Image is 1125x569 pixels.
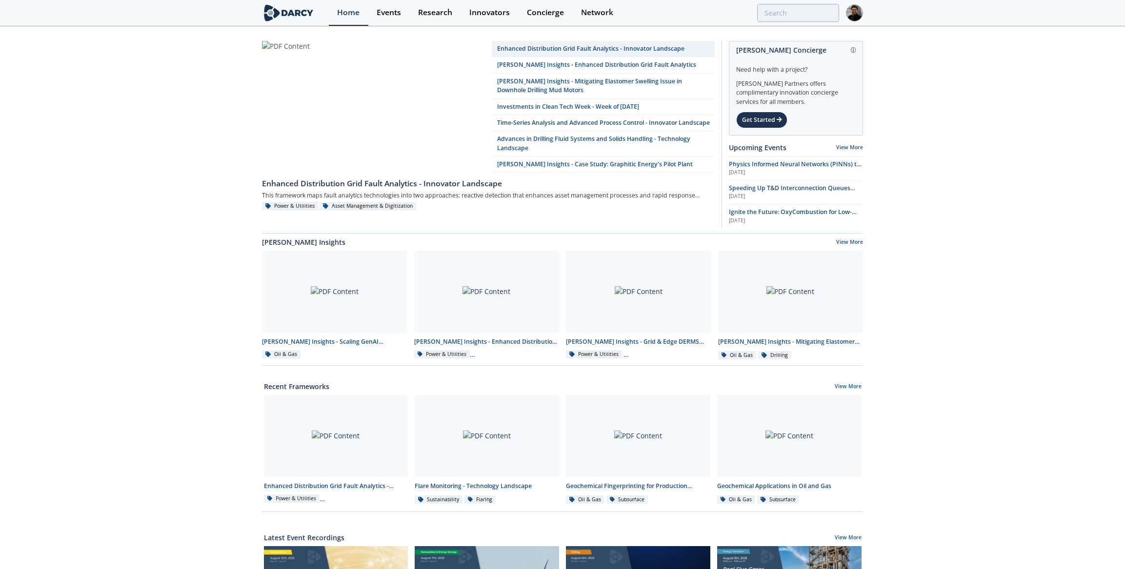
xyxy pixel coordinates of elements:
a: [PERSON_NAME] Insights [262,237,345,247]
a: PDF Content Geochemical Fingerprinting for Production Allocation - Innovator Comparison Oil & Gas... [562,395,714,505]
a: View More [835,534,862,543]
a: View More [836,238,863,247]
div: Need help with a project? [736,59,856,74]
div: Power & Utilities [414,350,470,359]
div: Oil & Gas [718,351,757,360]
div: Home [337,9,360,17]
div: Enhanced Distribution Grid Fault Analytics - Innovator Landscape [264,482,408,491]
span: Speeding Up T&D Interconnection Queues with Enhanced Software Solutions [729,184,855,201]
div: [DATE] [729,169,863,177]
a: PDF Content Flare Monitoring - Technology Landscape Sustainability Flaring [411,395,562,505]
a: PDF Content [PERSON_NAME] Insights - Grid & Edge DERMS Integration Power & Utilities [562,251,715,360]
span: Physics Informed Neural Networks (PINNs) to Accelerate Subsurface Scenario Analysis [729,160,862,177]
a: Speeding Up T&D Interconnection Queues with Enhanced Software Solutions [DATE] [729,184,863,200]
span: Ignite the Future: OxyCombustion for Low-Carbon Power [729,208,857,225]
div: [PERSON_NAME] Insights - Grid & Edge DERMS Integration [566,337,711,346]
a: Enhanced Distribution Grid Fault Analytics - Innovator Landscape [492,41,715,57]
div: Oil & Gas [717,495,756,504]
div: [PERSON_NAME] Insights - Scaling GenAI Benchmark [262,337,407,346]
a: [PERSON_NAME] Insights - Case Study: Graphitic Energy's Pilot Plant [492,157,715,173]
div: Research [418,9,452,17]
div: Concierge [527,9,564,17]
div: [PERSON_NAME] Insights - Mitigating Elastomer Swelling Issue in Downhole Drilling Mud Motors [718,337,864,346]
input: Advanced Search [757,4,839,22]
img: Profile [846,4,863,21]
div: [PERSON_NAME] Concierge [736,41,856,59]
div: Flare Monitoring - Technology Landscape [415,482,559,491]
a: PDF Content [PERSON_NAME] Insights - Enhanced Distribution Grid Fault Analytics Power & Utilities [411,251,563,360]
a: PDF Content [PERSON_NAME] Insights - Mitigating Elastomer Swelling Issue in Downhole Drilling Mud... [715,251,867,360]
a: PDF Content [PERSON_NAME] Insights - Scaling GenAI Benchmark Oil & Gas [259,251,411,360]
a: Time-Series Analysis and Advanced Process Control - Innovator Landscape [492,115,715,131]
a: Investments in Clean Tech Week - Week of [DATE] [492,99,715,115]
div: Network [581,9,613,17]
div: Enhanced Distribution Grid Fault Analytics - Innovator Landscape [262,178,715,190]
div: Oil & Gas [262,350,301,359]
a: Enhanced Distribution Grid Fault Analytics - Innovator Landscape [262,173,715,189]
a: PDF Content Geochemical Applications in Oil and Gas Oil & Gas Subsurface [714,395,865,505]
div: Sustainability [415,495,462,504]
div: Drilling [758,351,791,360]
div: This framework maps fault analytics technologies into two approaches: reactive detection that enh... [262,190,715,202]
div: Power & Utilities [566,350,622,359]
div: Power & Utilities [262,202,318,211]
a: Recent Frameworks [264,381,329,392]
a: View More [836,144,863,151]
div: Get Started [736,112,787,128]
a: Latest Event Recordings [264,532,344,543]
div: Geochemical Applications in Oil and Gas [717,482,862,491]
a: Upcoming Events [729,142,786,153]
img: logo-wide.svg [262,4,315,21]
div: Oil & Gas [566,495,604,504]
div: [PERSON_NAME] Insights - Enhanced Distribution Grid Fault Analytics [414,337,560,346]
div: Subsurface [606,495,648,504]
div: Flaring [464,495,496,504]
div: [DATE] [729,193,863,200]
div: Innovators [469,9,510,17]
div: Asset Management & Digitization [320,202,416,211]
a: Ignite the Future: OxyCombustion for Low-Carbon Power [DATE] [729,208,863,224]
img: information.svg [851,47,856,53]
div: Subsurface [757,495,799,504]
iframe: chat widget [1084,530,1115,559]
a: View More [835,383,862,392]
a: [PERSON_NAME] Insights - Enhanced Distribution Grid Fault Analytics [492,57,715,73]
div: Power & Utilities [264,494,320,503]
a: Physics Informed Neural Networks (PINNs) to Accelerate Subsurface Scenario Analysis [DATE] [729,160,863,177]
a: PDF Content Enhanced Distribution Grid Fault Analytics - Innovator Landscape Power & Utilities [261,395,412,505]
div: [DATE] [729,217,863,225]
div: Geochemical Fingerprinting for Production Allocation - Innovator Comparison [566,482,710,491]
a: [PERSON_NAME] Insights - Mitigating Elastomer Swelling Issue in Downhole Drilling Mud Motors [492,74,715,99]
div: Events [377,9,401,17]
div: [PERSON_NAME] Partners offers complimentary innovation concierge services for all members. [736,74,856,106]
a: Advances in Drilling Fluid Systems and Solids Handling - Technology Landscape [492,131,715,157]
